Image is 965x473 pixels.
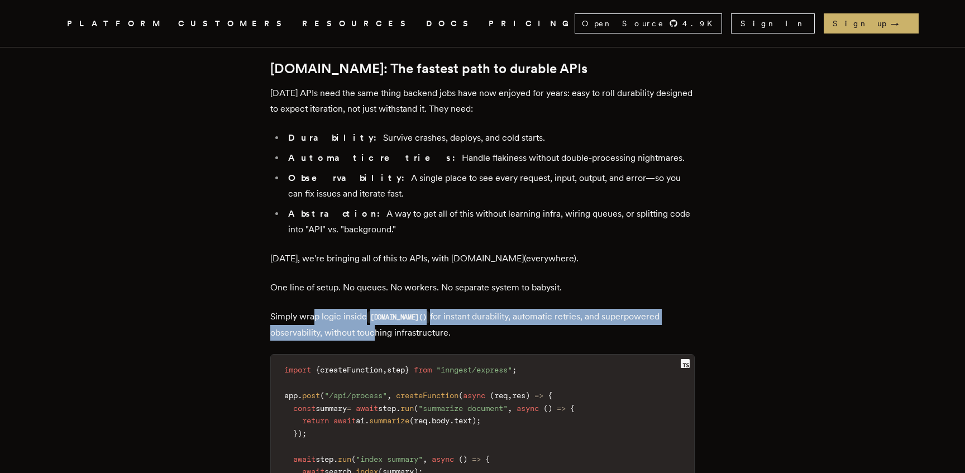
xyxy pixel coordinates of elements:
[270,280,695,295] p: One line of setup. No queues. No workers. No separate system to babysit.
[288,132,383,143] strong: Durability:
[450,416,454,425] span: .
[302,17,413,31] button: RESOURCES
[378,404,396,413] span: step
[400,404,414,413] span: run
[316,404,347,413] span: summary
[454,416,472,425] span: text
[548,404,552,413] span: )
[570,404,575,413] span: {
[409,416,414,425] span: (
[316,365,320,374] span: {
[369,416,409,425] span: summarize
[320,391,324,400] span: (
[534,391,543,400] span: =>
[302,416,329,425] span: return
[347,404,351,413] span: =
[351,455,356,464] span: (
[356,416,365,425] span: ai
[512,365,517,374] span: ;
[423,455,427,464] span: ,
[472,416,476,425] span: )
[293,404,316,413] span: const
[383,365,387,374] span: ,
[178,17,289,31] a: CUSTOMERS
[288,208,386,219] strong: Abstraction:
[543,404,548,413] span: (
[405,365,409,374] span: }
[472,455,481,464] span: =>
[288,173,411,183] strong: Observability:
[489,17,575,31] a: PRICING
[508,404,512,413] span: ,
[526,391,530,400] span: )
[490,391,494,400] span: (
[284,365,311,374] span: import
[387,365,405,374] span: step
[333,416,356,425] span: await
[67,17,165,31] button: PLATFORM
[508,391,512,400] span: ,
[284,391,298,400] span: app
[463,391,485,400] span: async
[285,150,695,166] li: Handle flakiness without double-processing nightmares.
[891,18,910,29] span: →
[293,429,298,438] span: }
[414,416,427,425] span: req
[270,251,695,266] p: [DATE], we're bringing all of this to APIs, with [DOMAIN_NAME](everywhere).
[432,416,450,425] span: body
[396,391,458,400] span: createFunction
[824,13,919,34] a: Sign up
[367,311,430,323] code: [DOMAIN_NAME]()
[418,404,508,413] span: "summarize document"
[414,404,418,413] span: (
[494,391,508,400] span: req
[414,365,432,374] span: from
[436,365,512,374] span: "inngest/express"
[333,455,338,464] span: .
[426,17,475,31] a: DOCS
[270,61,695,77] h2: [DOMAIN_NAME]: The fastest path to durable APIs
[432,455,454,464] span: async
[293,455,316,464] span: await
[557,404,566,413] span: =>
[731,13,815,34] a: Sign In
[512,391,526,400] span: res
[285,130,695,146] li: Survive crashes, deploys, and cold starts.
[396,404,400,413] span: .
[270,309,695,341] p: Simply wrap logic inside for instant durability, automatic retries, and superpowered observabilit...
[338,455,351,464] span: run
[320,365,383,374] span: createFunction
[285,170,695,202] li: A single place to see every request, input, output, and error—so you can fix issues and iterate f...
[365,416,369,425] span: .
[324,391,387,400] span: "/api/process"
[517,404,539,413] span: async
[476,416,481,425] span: ;
[463,455,467,464] span: )
[356,455,423,464] span: "index summary"
[485,455,490,464] span: {
[682,18,719,29] span: 4.9 K
[548,391,552,400] span: {
[298,429,302,438] span: )
[270,85,695,117] p: [DATE] APIs need the same thing backend jobs have now enjoyed for years: easy to roll durability ...
[427,416,432,425] span: .
[302,429,307,438] span: ;
[285,206,695,237] li: A way to get all of this without learning infra, wiring queues, or splitting code into "API" vs. ...
[458,455,463,464] span: (
[458,391,463,400] span: (
[387,391,391,400] span: ,
[288,152,462,163] strong: Automatic retries:
[302,391,320,400] span: post
[582,18,665,29] span: Open Source
[298,391,302,400] span: .
[356,404,378,413] span: await
[316,455,333,464] span: step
